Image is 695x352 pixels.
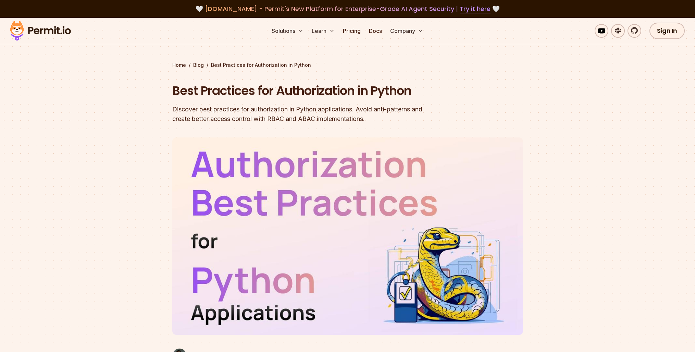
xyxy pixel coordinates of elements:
[16,4,679,14] div: 🤍 🤍
[340,24,363,38] a: Pricing
[269,24,306,38] button: Solutions
[172,62,523,69] div: / /
[366,24,385,38] a: Docs
[7,19,74,43] img: Permit logo
[193,62,204,69] a: Blog
[649,23,685,39] a: Sign In
[172,105,435,124] div: Discover best practices for authorization in Python applications. Avoid anti-patterns and create ...
[172,82,435,99] h1: Best Practices for Authorization in Python
[205,4,491,13] span: [DOMAIN_NAME] - Permit's New Platform for Enterprise-Grade AI Agent Security |
[387,24,426,38] button: Company
[309,24,337,38] button: Learn
[460,4,491,13] a: Try it here
[172,137,523,335] img: Best Practices for Authorization in Python
[172,62,186,69] a: Home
